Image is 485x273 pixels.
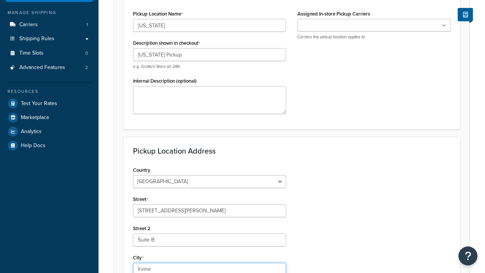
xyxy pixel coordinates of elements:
span: Advanced Features [19,64,65,71]
span: Marketplace [21,115,49,121]
p: e.g. Grotto's Store on 24th [133,64,286,69]
label: Pickup Location Name [133,11,183,17]
li: Time Slots [6,46,93,60]
a: Advanced Features2 [6,61,93,75]
label: Description shown in checkout [133,40,200,46]
span: 2 [85,64,88,71]
label: Street 2 [133,226,150,231]
a: Help Docs [6,139,93,152]
h3: Pickup Location Address [133,147,451,155]
div: Manage Shipping [6,9,93,16]
span: Help Docs [21,143,45,149]
span: Test Your Rates [21,100,57,107]
a: Marketplace [6,111,93,124]
a: Analytics [6,125,93,138]
span: Time Slots [19,50,44,56]
button: Show Help Docs [458,8,473,21]
li: Advanced Features [6,61,93,75]
label: Internal Description (optional) [133,78,197,84]
li: Carriers [6,18,93,32]
a: Test Your Rates [6,97,93,110]
button: Open Resource Center [458,246,477,265]
a: Carriers1 [6,18,93,32]
span: Shipping Rules [19,36,55,42]
a: Shipping Rules [6,32,93,46]
label: Assigned In-store Pickup Carriers [297,11,370,17]
div: Resources [6,88,93,95]
span: Carriers [19,22,38,28]
label: Street [133,196,148,202]
span: Analytics [21,129,42,135]
span: 1 [86,22,88,28]
a: Time Slots0 [6,46,93,60]
span: 0 [85,50,88,56]
label: Country [133,167,150,173]
label: City [133,255,144,261]
p: Carriers this pickup location applies to [297,34,451,40]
